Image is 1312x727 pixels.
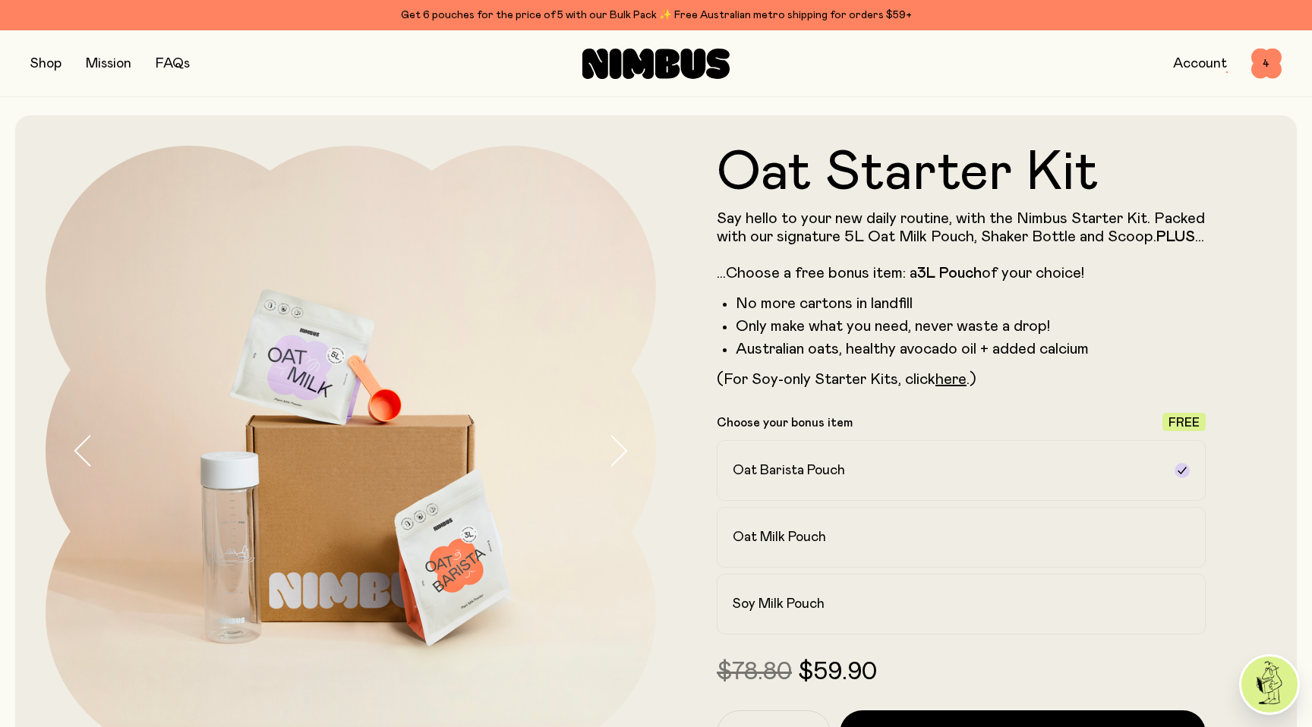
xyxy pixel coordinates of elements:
a: Mission [86,57,131,71]
a: Account [1173,57,1227,71]
li: Australian oats, healthy avocado oil + added calcium [736,340,1206,358]
li: Only make what you need, never waste a drop! [736,317,1206,335]
p: Say hello to your new daily routine, with the Nimbus Starter Kit. Packed with our signature 5L Oa... [717,209,1206,282]
h2: Oat Barista Pouch [733,461,845,480]
strong: Pouch [939,266,982,281]
div: Get 6 pouches for the price of 5 with our Bulk Pack ✨ Free Australian metro shipping for orders $59+ [30,6,1282,24]
span: $59.90 [798,660,877,685]
span: Free [1168,417,1200,429]
p: (For Soy-only Starter Kits, click .) [717,370,1206,389]
span: $78.80 [717,660,792,685]
h2: Oat Milk Pouch [733,528,826,546]
h2: Soy Milk Pouch [733,595,825,613]
p: Choose your bonus item [717,415,853,430]
strong: 3L [917,266,935,281]
a: here [935,372,967,387]
strong: PLUS [1156,229,1195,244]
h1: Oat Starter Kit [717,146,1206,200]
a: FAQs [156,57,190,71]
li: No more cartons in landfill [736,294,1206,313]
button: 4 [1251,49,1282,79]
img: agent [1241,656,1298,713]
